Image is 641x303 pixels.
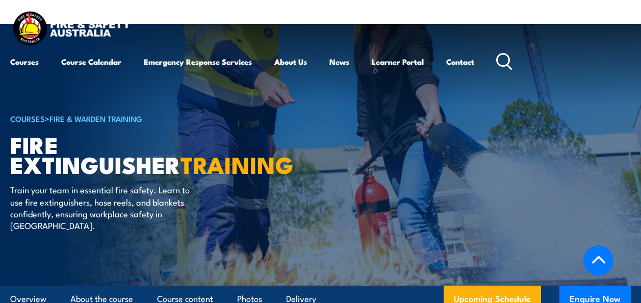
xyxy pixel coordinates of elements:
a: COURSES [10,113,45,124]
a: Emergency Response Services [144,49,252,74]
a: Fire & Warden Training [49,113,142,124]
a: News [329,49,349,74]
a: Learner Portal [372,49,424,74]
h1: Fire Extinguisher [10,134,262,174]
h6: > [10,112,262,124]
a: Courses [10,49,39,74]
strong: TRAINING [181,146,294,182]
a: Contact [446,49,474,74]
p: Train your team in essential fire safety. Learn to use fire extinguishers, hose reels, and blanke... [10,184,196,232]
a: Course Calendar [61,49,121,74]
a: About Us [274,49,307,74]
